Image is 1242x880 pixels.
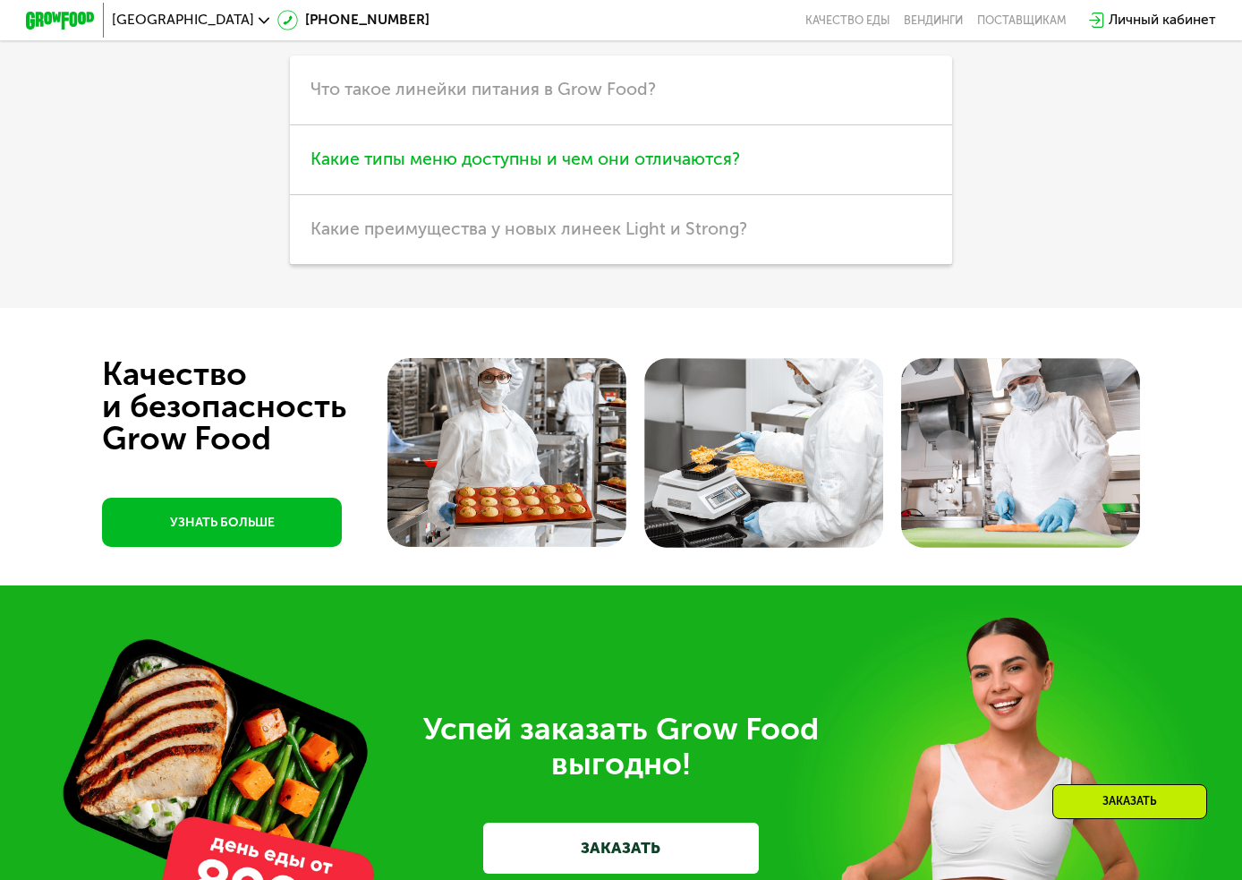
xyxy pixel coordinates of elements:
span: Что такое линейки питания в Grow Food? [310,79,656,99]
a: УЗНАТЬ БОЛЬШЕ [102,498,342,547]
div: Личный кабинет [1109,10,1216,30]
div: Успей заказать Grow Food выгодно! [138,712,1104,781]
a: [PHONE_NUMBER] [277,10,430,30]
a: Качество еды [805,13,890,27]
span: Какие типы меню доступны и чем они отличаются? [310,149,740,169]
a: Вендинги [904,13,963,27]
div: поставщикам [977,13,1067,27]
span: Какие преимущества у новых линеек Light и Strong? [310,218,747,239]
span: [GEOGRAPHIC_DATA] [112,13,254,27]
a: ЗАКАЗАТЬ [483,823,759,875]
div: Заказать [1052,784,1207,819]
div: Качество и безопасность Grow Food [102,358,413,455]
